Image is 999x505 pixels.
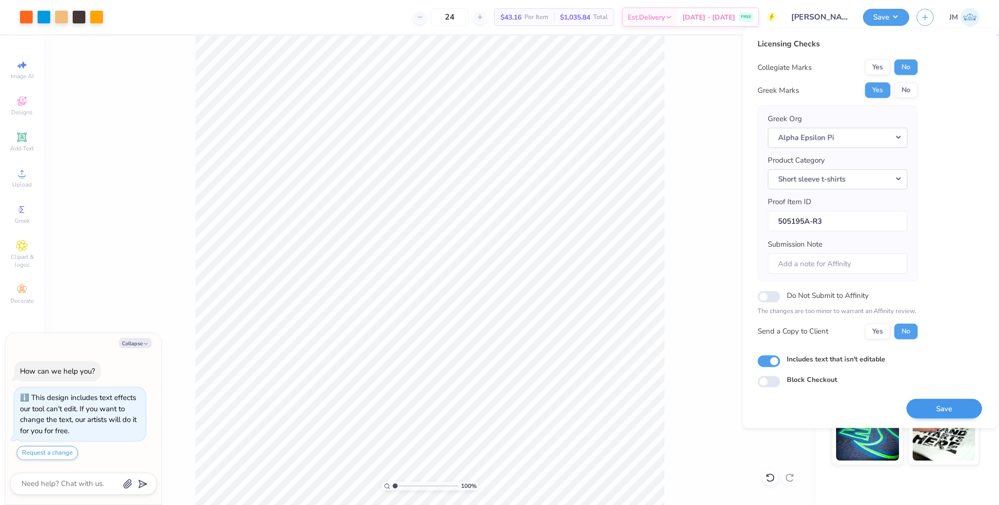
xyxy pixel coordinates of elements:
[431,8,469,26] input: – –
[119,338,152,348] button: Collapse
[682,12,735,22] span: [DATE] - [DATE]
[768,239,822,250] label: Submission Note
[865,60,890,75] button: Yes
[768,113,802,125] label: Greek Org
[865,323,890,339] button: Yes
[20,366,95,376] div: How can we help you?
[628,12,665,22] span: Est. Delivery
[10,145,34,152] span: Add Text
[10,297,34,305] span: Decorate
[593,12,608,22] span: Total
[949,12,958,23] span: JM
[768,155,825,166] label: Product Category
[17,446,78,460] button: Request a change
[461,482,477,490] span: 100 %
[758,62,812,73] div: Collegiate Marks
[5,253,39,269] span: Clipart & logos
[865,83,890,98] button: Yes
[11,108,33,116] span: Designs
[11,72,34,80] span: Image AI
[768,169,907,189] button: Short sleeve t-shirts
[20,393,137,436] div: This design includes text effects our tool can't edit. If you want to change the text, our artist...
[894,323,918,339] button: No
[836,412,899,461] img: Glow in the Dark Ink
[741,14,751,21] span: FREE
[894,60,918,75] button: No
[524,12,548,22] span: Per Item
[768,253,907,274] input: Add a note for Affinity
[787,374,837,384] label: Block Checkout
[12,181,32,189] span: Upload
[768,127,907,147] button: Alpha Epsilon Pi
[768,196,811,208] label: Proof Item ID
[894,83,918,98] button: No
[784,7,856,27] input: Untitled Design
[913,412,976,461] img: Water based Ink
[500,12,521,22] span: $43.16
[15,217,30,225] span: Greek
[758,307,918,316] p: The changes are too minor to warrant an Affinity review.
[960,8,979,27] img: John Michael Binayas
[758,326,828,337] div: Send a Copy to Client
[863,9,909,26] button: Save
[787,289,869,302] label: Do Not Submit to Affinity
[560,12,590,22] span: $1,035.84
[787,354,885,364] label: Includes text that isn't editable
[758,84,799,96] div: Greek Marks
[949,8,979,27] a: JM
[906,399,982,419] button: Save
[758,38,918,50] div: Licensing Checks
